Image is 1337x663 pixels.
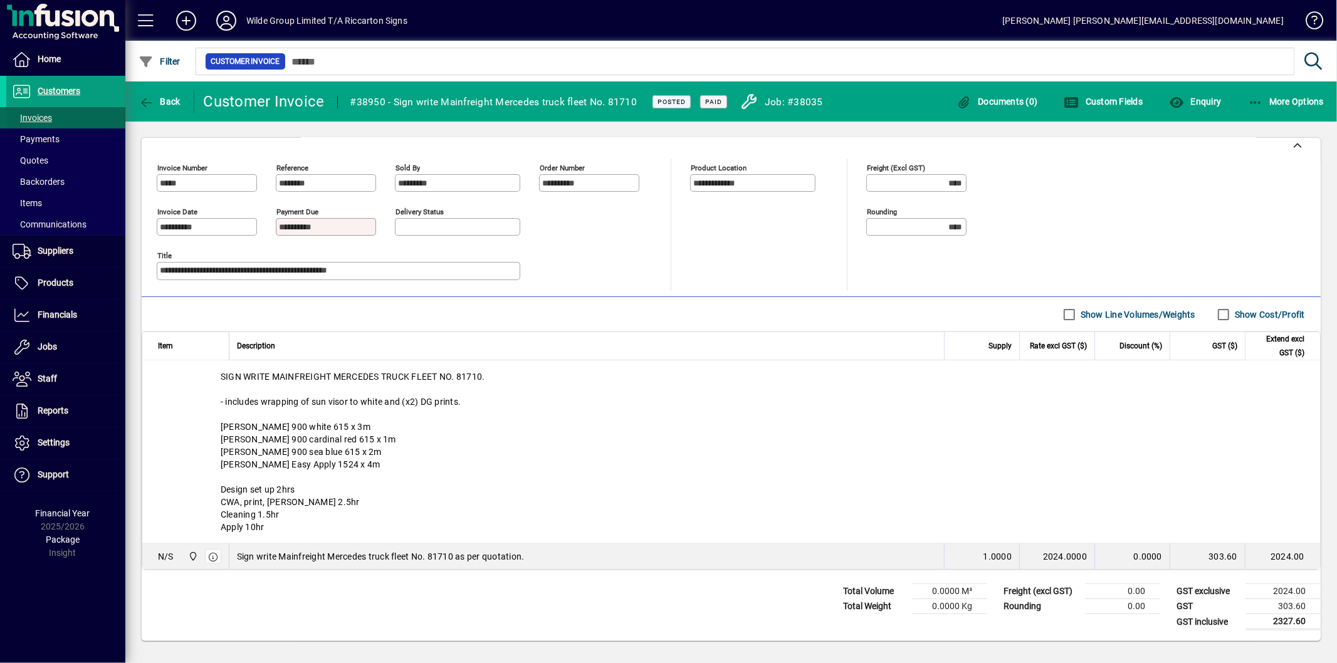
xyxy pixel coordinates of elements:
button: Add [166,9,206,32]
td: 0.0000 M³ [912,584,987,599]
label: Show Line Volumes/Weights [1078,308,1195,321]
span: Extend excl GST ($) [1253,332,1304,360]
span: 1.0000 [983,550,1012,563]
td: 0.0000 [1094,544,1170,569]
span: Custom Fields [1064,97,1143,107]
span: Description [237,339,275,353]
span: Documents (0) [957,97,1038,107]
mat-label: Delivery status [396,207,444,216]
span: Discount (%) [1119,339,1162,353]
span: Rate excl GST ($) [1030,339,1087,353]
a: Staff [6,363,125,395]
button: More Options [1245,90,1328,113]
span: Main Location [185,550,199,563]
td: 0.00 [1085,584,1160,599]
span: GST ($) [1212,339,1237,353]
td: Total Weight [837,599,912,614]
a: Jobs [6,331,125,363]
a: Support [6,459,125,491]
a: Invoices [6,107,125,128]
td: GST exclusive [1170,584,1245,599]
span: Suppliers [38,246,73,256]
span: Package [46,535,80,545]
div: N/S [158,550,174,563]
span: Financials [38,310,77,320]
mat-label: Rounding [867,207,897,216]
span: Communications [13,219,87,229]
span: Payments [13,134,60,144]
td: 2327.60 [1245,614,1321,630]
span: Customers [38,86,80,96]
app-page-header-button: Back [125,90,194,113]
button: Filter [135,50,184,73]
div: Wilde Group Limited T/A Riccarton Signs [246,11,407,31]
a: Job: #38035 [730,90,826,113]
span: Reports [38,405,68,415]
a: Financials [6,300,125,331]
button: Back [135,90,184,113]
span: Items [13,198,42,208]
td: 2024.00 [1245,584,1321,599]
span: Paid [705,98,722,106]
div: Job: #38035 [765,92,823,112]
td: Total Volume [837,584,912,599]
mat-label: Reference [276,164,308,172]
span: Financial Year [36,508,90,518]
label: Show Cost/Profit [1232,308,1305,321]
button: Documents (0) [953,90,1041,113]
span: Back [139,97,181,107]
mat-label: Order number [540,164,585,172]
td: GST [1170,599,1245,614]
a: Communications [6,214,125,235]
span: Supply [988,339,1012,353]
span: Products [38,278,73,288]
span: Enquiry [1169,97,1221,107]
mat-label: Freight (excl GST) [867,164,925,172]
td: Rounding [997,599,1085,614]
a: Products [6,268,125,299]
a: Quotes [6,150,125,171]
mat-label: Title [157,251,172,260]
td: 303.60 [1170,544,1245,569]
div: 2024.0000 [1027,550,1087,563]
button: Profile [206,9,246,32]
button: Enquiry [1166,90,1224,113]
span: Sign write Mainfreight Mercedes truck fleet No. 81710 as per quotation. [237,550,525,563]
span: Invoices [13,113,52,123]
mat-label: Sold by [396,164,420,172]
td: 0.00 [1085,599,1160,614]
span: Support [38,469,69,479]
a: Payments [6,128,125,150]
span: Backorders [13,177,65,187]
mat-label: Product location [691,164,747,172]
span: Item [158,339,173,353]
span: Staff [38,373,57,384]
td: 0.0000 Kg [912,599,987,614]
td: 303.60 [1245,599,1321,614]
a: Knowledge Base [1296,3,1321,43]
td: Freight (excl GST) [997,584,1085,599]
div: #38950 - Sign write Mainfreight Mercedes truck fleet No. 81710 [350,92,637,112]
a: Settings [6,427,125,459]
div: SIGN WRITE MAINFREIGHT MERCEDES TRUCK FLEET NO. 81710. - includes wrapping of sun visor to white ... [142,360,1320,543]
a: Reports [6,395,125,427]
span: Home [38,54,61,64]
a: Backorders [6,171,125,192]
span: Settings [38,437,70,447]
span: More Options [1248,97,1324,107]
span: Customer Invoice [211,55,280,68]
a: Items [6,192,125,214]
a: Suppliers [6,236,125,267]
span: Jobs [38,342,57,352]
td: 2024.00 [1245,544,1320,569]
span: Quotes [13,155,48,165]
span: Filter [139,56,181,66]
a: Home [6,44,125,75]
div: [PERSON_NAME] [PERSON_NAME][EMAIL_ADDRESS][DOMAIN_NAME] [1002,11,1284,31]
mat-label: Invoice number [157,164,207,172]
div: Customer Invoice [204,91,325,112]
span: Posted [658,98,686,106]
mat-label: Payment due [276,207,318,216]
td: GST inclusive [1170,614,1245,630]
mat-label: Invoice date [157,207,197,216]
